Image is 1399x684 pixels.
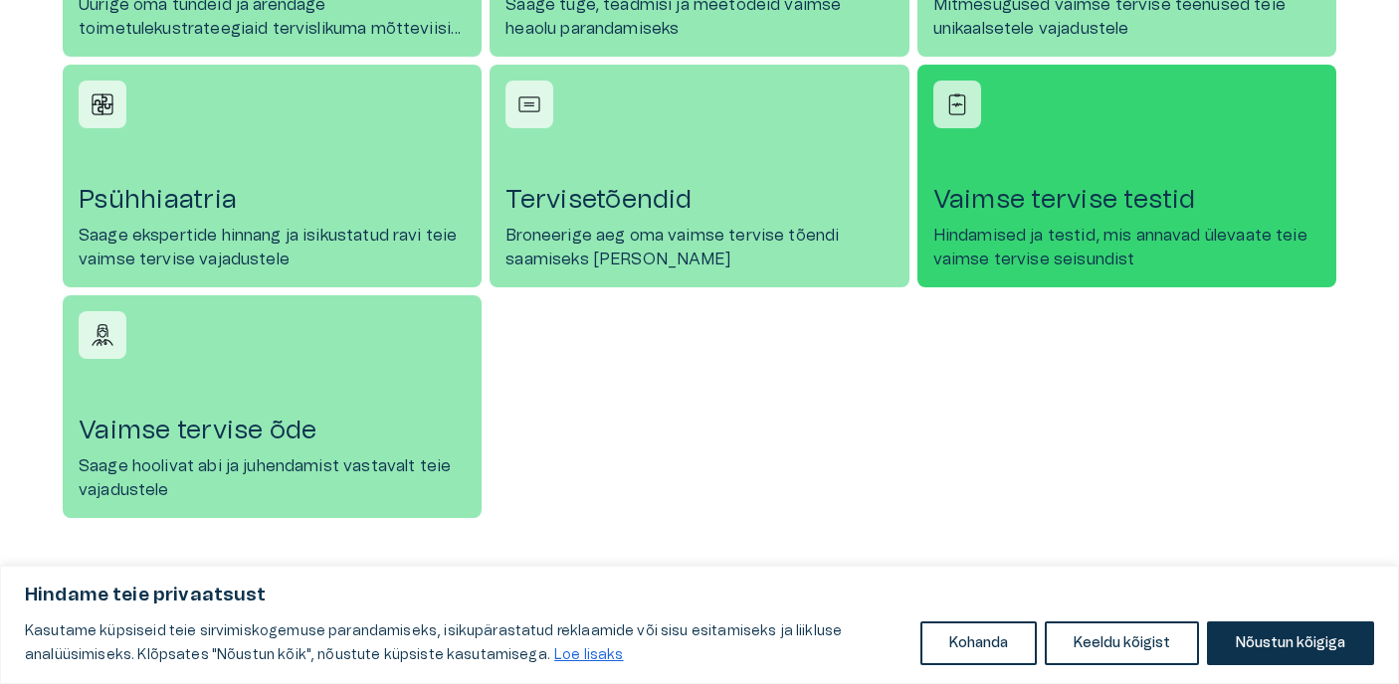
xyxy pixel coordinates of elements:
button: Keeldu kõigist [1045,621,1199,665]
button: Nõustun kõigiga [1207,621,1374,665]
p: Broneerige aeg oma vaimse tervise tõendi saamiseks [PERSON_NAME] [505,224,893,271]
p: Hindame teie privaatsust [25,584,1374,607]
h4: Vaimse tervise testid [933,184,1320,216]
h4: Psühhiaatria [79,184,466,216]
img: Psühhiaatria icon [88,89,117,119]
h4: Tervisetõendid [505,184,893,216]
span: Help [101,16,131,32]
img: Vaimse tervise testid icon [942,89,972,119]
p: Saage hoolivat abi ja juhendamist vastavalt teie vajadustele [79,454,466,502]
img: Vaimse tervise õde icon [88,320,117,350]
p: Kasutame küpsiseid teie sirvimiskogemuse parandamiseks, isikupärastatud reklaamide või sisu esita... [25,619,905,667]
h4: Vaimse tervise õde [79,415,466,446]
button: Kohanda [920,621,1037,665]
p: Hindamised ja testid, mis annavad ülevaate teie vaimse tervise seisundist [933,224,1320,271]
a: Loe lisaks [553,647,625,663]
p: Saage ekspertide hinnang ja isikustatud ravi teie vaimse tervise vajadustele [79,224,466,271]
img: Tervisetõendid icon [514,89,544,119]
